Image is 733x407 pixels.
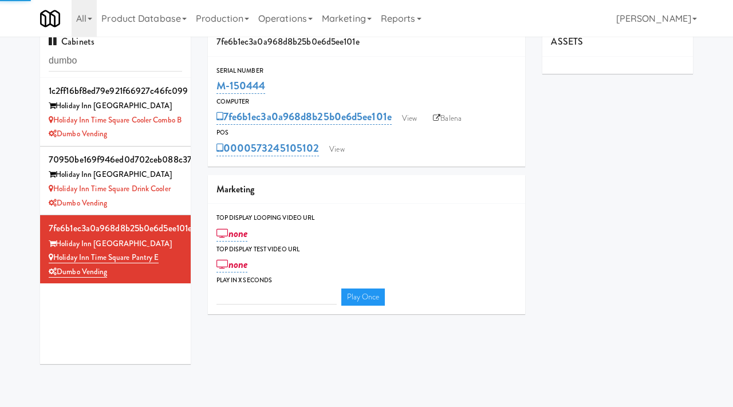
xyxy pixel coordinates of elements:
[49,183,171,194] a: Holiday Inn Time Square Drink Cooler
[216,256,248,272] a: none
[49,99,182,113] div: Holiday Inn [GEOGRAPHIC_DATA]
[49,114,182,125] a: Holiday Inn Time Square Cooler Combo B
[551,35,583,48] span: ASSETS
[216,244,517,255] div: Top Display Test Video Url
[49,128,107,139] a: Dumbo Vending
[216,127,517,139] div: POS
[49,50,182,72] input: Search cabinets
[216,96,517,108] div: Computer
[216,65,517,77] div: Serial Number
[216,140,320,156] a: 0000573245105102
[341,289,385,306] a: Play Once
[49,151,182,168] div: 70950be169f946ed0d702ceb088c37b2
[216,275,517,286] div: Play in X seconds
[49,35,94,48] span: Cabinets
[49,252,159,263] a: Holiday Inn Time Square Pantry E
[216,212,517,224] div: Top Display Looping Video Url
[216,183,255,196] span: Marketing
[40,9,60,29] img: Micromart
[49,82,182,100] div: 1c2ff16bf8ed79e921f66927c46fc099
[40,78,191,147] li: 1c2ff16bf8ed79e921f66927c46fc099Holiday Inn [GEOGRAPHIC_DATA] Holiday Inn Time Square Cooler Comb...
[396,110,423,127] a: View
[49,220,182,237] div: 7fe6b1ec3a0a968d8b25b0e6d5ee101e
[49,197,107,208] a: Dumbo Vending
[216,78,266,94] a: M-150444
[427,110,467,127] a: Balena
[40,147,191,215] li: 70950be169f946ed0d702ceb088c37b2Holiday Inn [GEOGRAPHIC_DATA] Holiday Inn Time Square Drink Coole...
[49,237,182,251] div: Holiday Inn [GEOGRAPHIC_DATA]
[40,215,191,283] li: 7fe6b1ec3a0a968d8b25b0e6d5ee101eHoliday Inn [GEOGRAPHIC_DATA] Holiday Inn Time Square Pantry EDum...
[216,226,248,242] a: none
[216,109,392,125] a: 7fe6b1ec3a0a968d8b25b0e6d5ee101e
[49,168,182,182] div: Holiday Inn [GEOGRAPHIC_DATA]
[208,27,526,57] div: 7fe6b1ec3a0a968d8b25b0e6d5ee101e
[49,266,107,278] a: Dumbo Vending
[324,141,350,158] a: View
